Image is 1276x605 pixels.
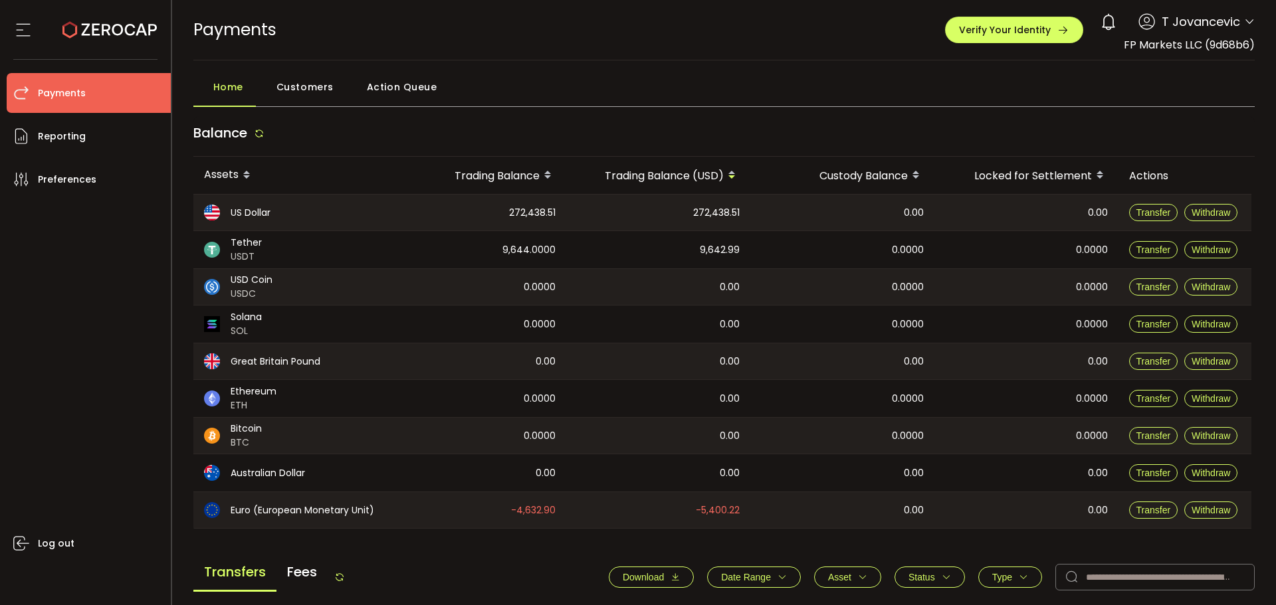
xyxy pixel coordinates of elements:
span: Preferences [38,170,96,189]
span: Reporting [38,127,86,146]
span: Transfer [1136,393,1171,404]
span: 0.00 [1088,354,1108,369]
span: 0.00 [536,466,556,481]
span: Transfer [1136,430,1171,441]
span: Great Britain Pound [231,355,320,369]
span: Download [623,572,664,582]
button: Verify Your Identity [945,17,1083,43]
span: Verify Your Identity [959,25,1051,35]
button: Withdraw [1184,241,1237,258]
span: Payments [38,84,86,103]
span: 0.00 [904,466,924,481]
span: Log out [38,534,74,553]
span: 0.00 [720,317,740,332]
div: Locked for Settlement [934,164,1118,187]
span: 0.00 [536,354,556,369]
button: Transfer [1129,204,1178,221]
span: Ethereum [231,385,276,398]
span: 0.0000 [524,280,556,295]
span: Type [992,572,1012,582]
button: Withdraw [1184,278,1237,296]
img: eur_portfolio.svg [204,502,220,518]
button: Transfer [1129,278,1178,296]
img: usd_portfolio.svg [204,205,220,220]
img: gbp_portfolio.svg [204,353,220,369]
img: eth_portfolio.svg [204,390,220,406]
span: Action Queue [367,74,437,100]
span: 9,644.0000 [502,242,556,258]
span: 0.00 [720,428,740,444]
span: FP Markets LLC (9d68b6) [1124,37,1255,52]
span: 0.0000 [892,317,924,332]
span: Asset [828,572,851,582]
span: USDC [231,287,272,301]
span: Transfers [193,554,276,592]
span: 9,642.99 [700,242,740,258]
iframe: Chat Widget [1121,462,1276,605]
span: 0.0000 [1076,317,1108,332]
span: Withdraw [1192,319,1230,329]
button: Transfer [1129,353,1178,370]
span: 0.0000 [892,428,924,444]
button: Date Range [707,566,801,588]
span: -5,400.22 [696,503,740,518]
button: Withdraw [1184,315,1237,333]
span: Payments [193,18,276,41]
span: 0.00 [720,354,740,369]
span: Fees [276,554,328,590]
span: Transfer [1136,319,1171,329]
span: T Jovancevic [1162,13,1240,31]
div: Trading Balance (USD) [566,164,750,187]
span: BTC [231,436,262,450]
span: 0.0000 [524,428,556,444]
span: USDT [231,250,262,264]
span: 0.00 [720,466,740,481]
span: SOL [231,324,262,338]
span: USD Coin [231,273,272,287]
img: usdc_portfolio.svg [204,279,220,295]
span: 0.00 [904,503,924,518]
span: Status [908,572,935,582]
div: Custody Balance [750,164,934,187]
span: Transfer [1136,356,1171,367]
img: sol_portfolio.png [204,316,220,332]
img: btc_portfolio.svg [204,428,220,444]
div: Assets [193,164,399,187]
button: Withdraw [1184,353,1237,370]
span: Date Range [721,572,771,582]
span: 0.0000 [1076,280,1108,295]
button: Download [609,566,694,588]
span: Customers [276,74,334,100]
span: 0.0000 [1076,391,1108,406]
span: ETH [231,398,276,412]
button: Status [895,566,965,588]
span: Withdraw [1192,393,1230,404]
span: Australian Dollar [231,466,305,480]
span: -4,632.90 [511,503,556,518]
span: 0.0000 [892,242,924,258]
span: 0.0000 [1076,242,1108,258]
span: 0.00 [1088,466,1108,481]
span: Tether [231,236,262,250]
span: 0.00 [904,354,924,369]
button: Withdraw [1184,204,1237,221]
div: Actions [1118,168,1251,183]
span: Balance [193,124,247,142]
span: 0.0000 [1076,428,1108,444]
button: Transfer [1129,390,1178,407]
span: 0.00 [1088,503,1108,518]
img: aud_portfolio.svg [204,465,220,481]
span: Solana [231,310,262,324]
button: Type [978,566,1042,588]
span: 0.0000 [892,391,924,406]
span: Withdraw [1192,356,1230,367]
span: Withdraw [1192,282,1230,292]
span: 0.0000 [892,280,924,295]
span: Withdraw [1192,207,1230,218]
span: Transfer [1136,282,1171,292]
span: Transfer [1136,244,1171,255]
span: 0.00 [720,280,740,295]
span: Withdraw [1192,430,1230,441]
button: Transfer [1129,427,1178,444]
